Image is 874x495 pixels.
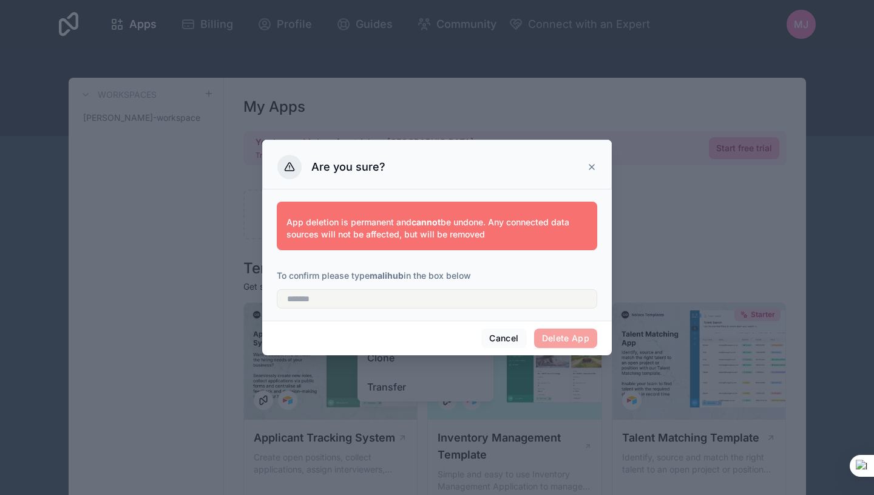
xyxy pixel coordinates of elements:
[370,270,404,281] strong: malihub
[277,270,597,282] p: To confirm please type in the box below
[311,160,385,174] h3: Are you sure?
[286,216,588,241] p: App deletion is permanent and be undone. Any connected data sources will not be affected, but wil...
[481,329,526,348] button: Cancel
[412,217,441,227] strong: cannot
